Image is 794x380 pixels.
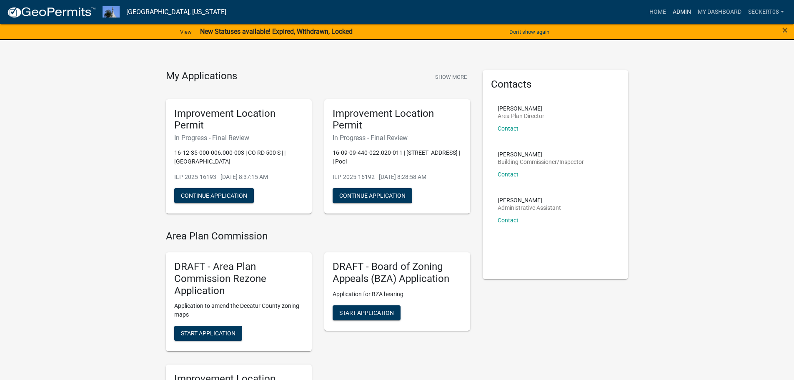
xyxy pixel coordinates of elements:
[181,330,235,337] span: Start Application
[333,148,462,166] p: 16-09-09-440-022.020-011 | [STREET_ADDRESS] | | Pool
[498,106,544,111] p: [PERSON_NAME]
[491,78,620,91] h5: Contacts
[174,326,242,341] button: Start Application
[177,25,195,39] a: View
[166,70,237,83] h4: My Applications
[694,4,745,20] a: My Dashboard
[174,108,303,132] h5: Improvement Location Permit
[174,134,303,142] h6: In Progress - Final Review
[333,134,462,142] h6: In Progress - Final Review
[333,261,462,285] h5: DRAFT - Board of Zoning Appeals (BZA) Application
[174,302,303,319] p: Application to amend the Decatur County zoning maps
[745,4,787,20] a: seckert08
[498,205,561,211] p: Administrative Assistant
[174,261,303,297] h5: DRAFT - Area Plan Commission Rezone Application
[782,25,788,35] button: Close
[333,173,462,181] p: ILP-2025-16192 - [DATE] 8:28:58 AM
[498,113,544,119] p: Area Plan Director
[498,125,518,132] a: Contact
[782,24,788,36] span: ×
[669,4,694,20] a: Admin
[174,148,303,166] p: 16-12-35-000-006.000-003 | CO RD 500 S | | [GEOGRAPHIC_DATA]
[174,173,303,181] p: ILP-2025-16193 - [DATE] 8:37:15 AM
[646,4,669,20] a: Home
[333,188,412,203] button: Continue Application
[498,151,584,157] p: [PERSON_NAME]
[166,230,470,242] h4: Area Plan Commission
[200,28,353,35] strong: New Statuses available! Expired, Withdrawn, Locked
[103,6,120,18] img: Decatur County, Indiana
[498,171,518,178] a: Contact
[498,197,561,203] p: [PERSON_NAME]
[498,159,584,165] p: Building Commissioner/Inspector
[333,290,462,299] p: Application for BZA hearing
[126,5,226,19] a: [GEOGRAPHIC_DATA], [US_STATE]
[333,305,401,320] button: Start Application
[498,217,518,224] a: Contact
[432,70,470,84] button: Show More
[506,25,553,39] button: Don't show again
[333,108,462,132] h5: Improvement Location Permit
[339,309,394,316] span: Start Application
[174,188,254,203] button: Continue Application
